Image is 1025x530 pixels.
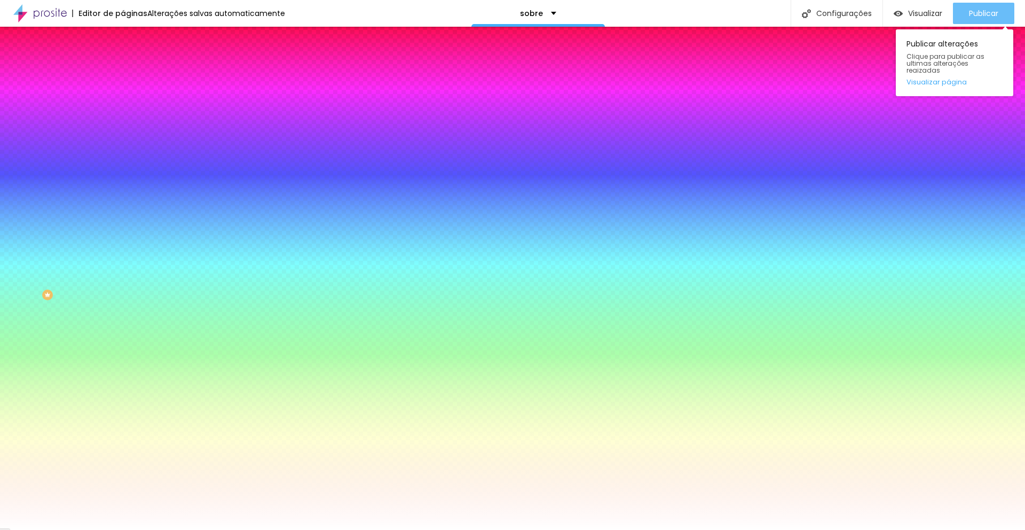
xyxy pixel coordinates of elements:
[969,9,998,18] span: Publicar
[894,9,903,18] img: view-1.svg
[908,9,942,18] span: Visualizar
[906,79,1003,85] a: Visualizar página
[802,9,811,18] img: Icone
[147,10,285,17] div: Alterações salvas automaticamente
[896,29,1013,96] div: Publicar alterações
[906,53,1003,74] span: Clique para publicar as ultimas alterações reaizadas
[953,3,1014,24] button: Publicar
[72,10,147,17] div: Editor de páginas
[520,10,543,17] p: sobre
[883,3,953,24] button: Visualizar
